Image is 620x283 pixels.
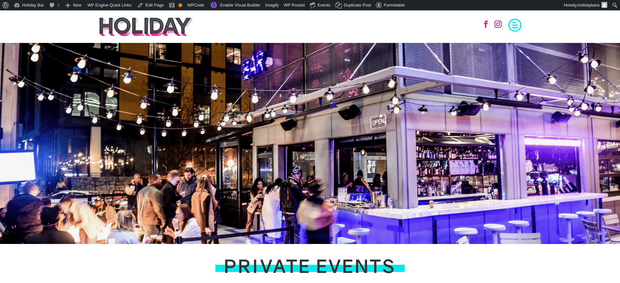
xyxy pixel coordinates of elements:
div: OK [178,3,182,7]
a: Follow on Facebook [479,17,493,31]
h1: Private Events [224,257,396,278]
span: holidaybara [578,3,599,7]
img: holiday-logo-black [99,17,193,36]
a: Follow on Instagram [491,17,505,31]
